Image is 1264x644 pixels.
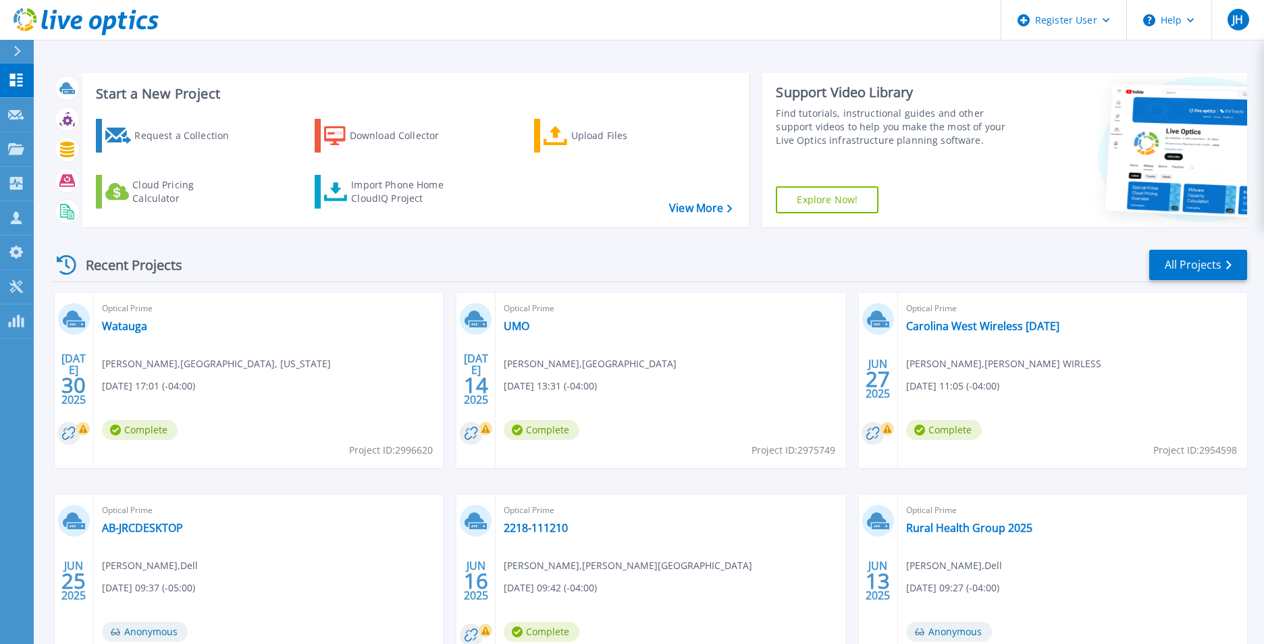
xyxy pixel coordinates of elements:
span: Complete [504,622,579,642]
span: [DATE] 11:05 (-04:00) [906,379,999,394]
div: Request a Collection [134,122,242,149]
span: Complete [102,420,178,440]
span: [DATE] 09:27 (-04:00) [906,581,999,595]
a: Cloud Pricing Calculator [96,175,246,209]
div: Import Phone Home CloudIQ Project [351,178,456,205]
span: Complete [906,420,982,440]
div: JUN 2025 [463,556,489,606]
span: 30 [61,379,86,391]
a: Explore Now! [776,186,878,213]
a: All Projects [1149,250,1247,280]
a: Upload Files [534,119,685,153]
span: [PERSON_NAME] , [PERSON_NAME] WIRLESS [906,356,1101,371]
span: 25 [61,575,86,587]
span: Optical Prime [102,503,435,518]
span: [PERSON_NAME] , Dell [906,558,1002,573]
div: Support Video Library [776,84,1022,101]
div: [DATE] 2025 [61,354,86,404]
span: [DATE] 17:01 (-04:00) [102,379,195,394]
span: 14 [464,379,488,391]
span: [DATE] 09:37 (-05:00) [102,581,195,595]
a: Rural Health Group 2025 [906,521,1032,535]
div: Cloud Pricing Calculator [132,178,240,205]
span: Project ID: 2996620 [349,443,433,458]
div: JUN 2025 [865,556,891,606]
a: Download Collector [315,119,465,153]
span: [DATE] 13:31 (-04:00) [504,379,597,394]
span: 13 [866,575,890,587]
span: JH [1232,14,1243,25]
div: Find tutorials, instructional guides and other support videos to help you make the most of your L... [776,107,1022,147]
span: Project ID: 2954598 [1153,443,1237,458]
span: Complete [504,420,579,440]
span: [PERSON_NAME] , [GEOGRAPHIC_DATA], [US_STATE] [102,356,331,371]
span: [PERSON_NAME] , Dell [102,558,198,573]
a: AB-JRCDESKTOP [102,521,183,535]
span: Anonymous [906,622,992,642]
span: Optical Prime [906,301,1239,316]
span: Optical Prime [102,301,435,316]
div: [DATE] 2025 [463,354,489,404]
span: 16 [464,575,488,587]
span: Optical Prime [504,503,837,518]
span: [PERSON_NAME] , [PERSON_NAME][GEOGRAPHIC_DATA] [504,558,752,573]
h3: Start a New Project [96,86,732,101]
span: [PERSON_NAME] , [GEOGRAPHIC_DATA] [504,356,677,371]
a: Request a Collection [96,119,246,153]
a: View More [669,202,732,215]
span: Project ID: 2975749 [752,443,835,458]
span: [DATE] 09:42 (-04:00) [504,581,597,595]
span: Optical Prime [906,503,1239,518]
span: Optical Prime [504,301,837,316]
div: JUN 2025 [865,354,891,404]
span: 27 [866,373,890,385]
div: Upload Files [571,122,679,149]
a: Watauga [102,319,147,333]
div: Download Collector [350,122,458,149]
a: UMO [504,319,529,333]
a: Carolina West Wireless [DATE] [906,319,1059,333]
span: Anonymous [102,622,188,642]
a: 2218-111210 [504,521,568,535]
div: Recent Projects [52,248,201,281]
div: JUN 2025 [61,556,86,606]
